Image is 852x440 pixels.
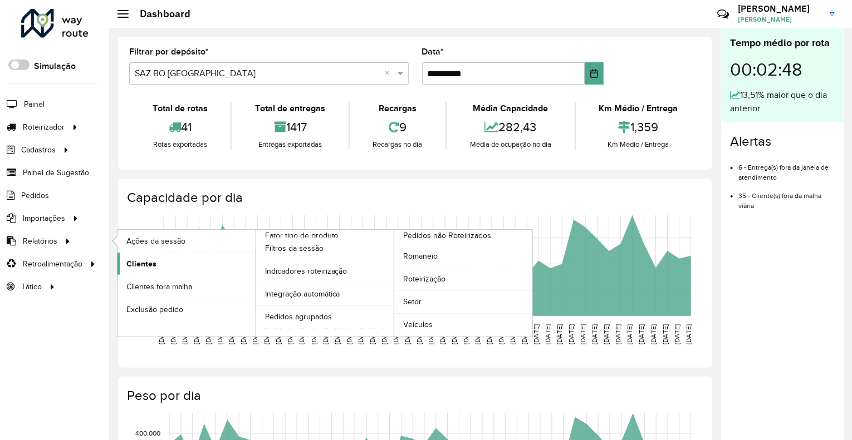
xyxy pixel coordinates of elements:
text: [DATE] [591,324,599,344]
text: [DATE] [626,324,634,344]
text: [DATE] [638,324,645,344]
span: Clientes [126,258,156,270]
label: Filtrar por depósito [129,45,209,58]
div: Km Médio / Entrega [579,102,698,115]
text: [DATE] [544,324,551,344]
div: Tempo médio por rota [730,36,835,51]
div: Total de entregas [234,102,345,115]
text: [DATE] [404,324,411,344]
div: 41 [132,115,228,139]
div: 00:02:48 [730,51,835,88]
span: Pedidos agrupados [265,311,332,323]
a: Indicadores roteirização [256,260,394,283]
text: [DATE] [497,324,505,344]
span: Filtros da sessão [265,243,324,254]
a: Roteirização [394,268,532,290]
text: [DATE] [251,324,258,344]
text: [DATE] [345,324,352,344]
text: [DATE] [451,324,458,344]
text: [DATE] [204,324,212,344]
text: [DATE] [673,324,680,344]
button: Choose Date [585,62,604,85]
h3: [PERSON_NAME] [738,3,821,14]
text: [DATE] [474,324,481,344]
span: Veículos [403,319,433,330]
div: Média Capacidade [449,102,571,115]
div: Recargas [352,102,443,115]
a: Pedidos não Roteirizados [256,230,533,336]
div: 282,43 [449,115,571,139]
a: Integração automática [256,283,394,305]
span: Importações [23,212,65,224]
a: Clientes fora malha [117,275,256,298]
text: [DATE] [298,324,306,344]
span: Setor [403,296,422,308]
li: 6 - Entrega(s) fora da janela de atendimento [738,154,835,182]
text: 400,000 [135,429,160,437]
text: [DATE] [193,324,200,344]
text: [DATE] [380,324,388,344]
div: 1417 [234,115,345,139]
text: [DATE] [369,324,376,344]
span: Fator tipo de produto [265,230,339,241]
text: [DATE] [158,324,165,344]
a: Clientes [117,253,256,275]
text: [DATE] [334,324,341,344]
text: [DATE] [228,324,235,344]
text: [DATE] [580,324,587,344]
text: [DATE] [532,324,540,344]
a: Contato Rápido [711,2,735,26]
text: [DATE] [322,324,329,344]
a: Filtros da sessão [256,238,394,260]
text: [DATE] [275,324,282,344]
text: [DATE] [603,324,610,344]
div: Recargas no dia [352,139,443,150]
text: [DATE] [615,324,622,344]
span: Roteirização [403,273,445,285]
a: Romaneio [394,245,532,268]
div: Total de rotas [132,102,228,115]
text: [DATE] [439,324,446,344]
text: [DATE] [650,324,657,344]
text: [DATE] [181,324,188,344]
a: Veículos [394,314,532,336]
span: Ações da sessão [126,235,185,247]
div: 13,51% maior que o dia anterior [730,88,835,115]
text: [DATE] [567,324,575,344]
a: Exclusão pedido [117,298,256,320]
span: Integração automática [265,288,340,300]
text: [DATE] [310,324,317,344]
text: [DATE] [556,324,563,344]
label: Simulação [34,60,76,73]
text: [DATE] [287,324,294,344]
div: Entregas exportadas [234,139,345,150]
div: 1,359 [579,115,698,139]
span: Painel de Sugestão [23,167,89,179]
text: [DATE] [392,324,399,344]
text: [DATE] [462,324,469,344]
span: Clientes fora malha [126,281,192,293]
span: Relatórios [23,235,57,247]
text: [DATE] [263,324,270,344]
text: [DATE] [169,324,177,344]
div: Rotas exportadas [132,139,228,150]
span: Cadastros [21,144,56,156]
div: Km Médio / Entrega [579,139,698,150]
span: Retroalimentação [23,258,82,270]
h4: Peso por dia [127,388,701,404]
text: [DATE] [509,324,516,344]
h4: Capacidade por dia [127,190,701,206]
text: [DATE] [662,324,669,344]
text: [DATE] [521,324,528,344]
span: Tático [21,281,42,293]
span: Pedidos não Roteirizados [403,230,491,241]
li: 35 - Cliente(s) fora da malha viária [738,182,835,211]
a: Pedidos agrupados [256,306,394,328]
span: Roteirizador [23,121,65,133]
text: [DATE] [239,324,247,344]
text: [DATE] [216,324,223,344]
h2: Dashboard [129,8,190,20]
text: [DATE] [685,324,692,344]
span: Exclusão pedido [126,304,183,315]
span: Indicadores roteirização [265,265,347,277]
